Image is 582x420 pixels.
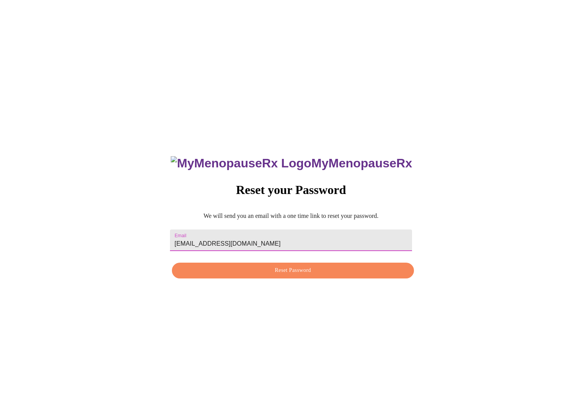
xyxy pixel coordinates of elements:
p: We will send you an email with a one time link to reset your password. [170,213,412,219]
span: Reset Password [181,266,405,275]
h3: Reset your Password [170,183,412,197]
button: Reset Password [172,263,414,278]
img: MyMenopauseRx Logo [171,156,311,170]
h3: MyMenopauseRx [171,156,412,170]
